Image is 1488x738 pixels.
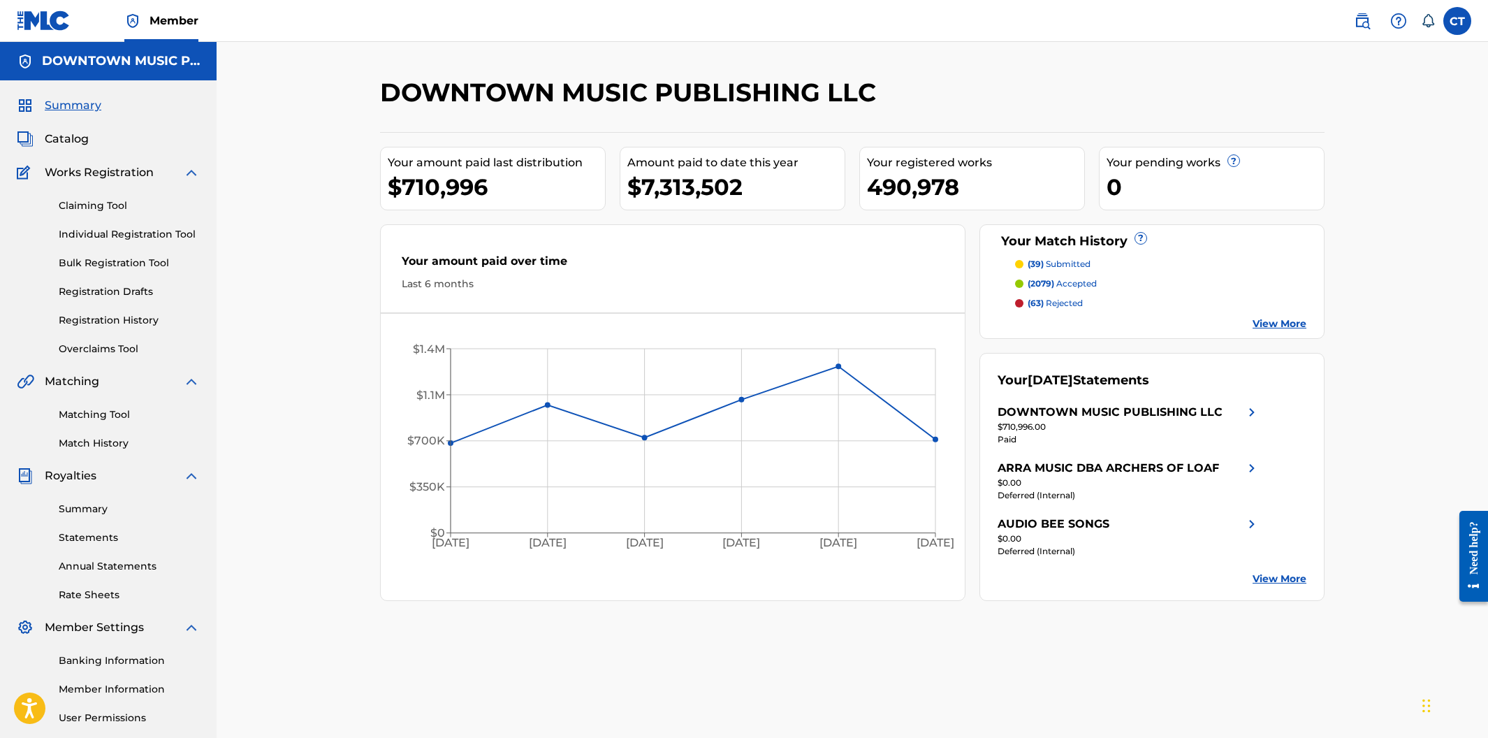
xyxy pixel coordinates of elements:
[59,588,200,602] a: Rate Sheets
[183,468,200,484] img: expand
[1443,7,1471,35] div: User Menu
[402,253,944,277] div: Your amount paid over time
[998,421,1260,433] div: $710,996.00
[59,502,200,516] a: Summary
[998,460,1260,502] a: ARRA MUSIC DBA ARCHERS OF LOAFright chevron icon$0.00Deferred (Internal)
[59,407,200,422] a: Matching Tool
[1028,258,1091,270] p: submitted
[388,154,605,171] div: Your amount paid last distribution
[17,131,89,147] a: CatalogCatalog
[59,227,200,242] a: Individual Registration Tool
[183,164,200,181] img: expand
[1107,171,1324,203] div: 0
[42,53,200,69] h5: DOWNTOWN MUSIC PUBLISHING LLC
[59,256,200,270] a: Bulk Registration Tool
[45,373,99,390] span: Matching
[59,313,200,328] a: Registration History
[402,277,944,291] div: Last 6 months
[413,342,445,356] tspan: $1.4M
[59,436,200,451] a: Match History
[59,284,200,299] a: Registration Drafts
[1243,404,1260,421] img: right chevron icon
[998,232,1307,251] div: Your Match History
[1135,233,1146,244] span: ?
[1015,297,1307,310] a: (63) rejected
[1015,277,1307,290] a: (2079) accepted
[17,10,71,31] img: MLC Logo
[1243,516,1260,533] img: right chevron icon
[1028,372,1073,388] span: [DATE]
[627,171,845,203] div: $7,313,502
[17,164,35,181] img: Works Registration
[998,533,1260,545] div: $0.00
[17,619,34,636] img: Member Settings
[416,389,445,402] tspan: $1.1M
[1028,297,1083,310] p: rejected
[45,164,154,181] span: Works Registration
[1418,671,1488,738] iframe: Chat Widget
[59,653,200,668] a: Banking Information
[1253,317,1306,331] a: View More
[998,460,1219,477] div: ARRA MUSIC DBA ARCHERS OF LOAF
[998,404,1260,446] a: DOWNTOWN MUSIC PUBLISHING LLCright chevron icon$710,996.00Paid
[1390,13,1407,29] img: help
[1028,277,1097,290] p: accepted
[998,489,1260,502] div: Deferred (Internal)
[998,516,1109,533] div: AUDIO BEE SONGS
[1028,298,1044,308] span: (63)
[1449,500,1488,612] iframe: Resource Center
[722,536,760,549] tspan: [DATE]
[1253,572,1306,586] a: View More
[1385,7,1413,35] div: Help
[432,536,469,549] tspan: [DATE]
[998,516,1260,558] a: AUDIO BEE SONGSright chevron icon$0.00Deferred (Internal)
[1015,258,1307,270] a: (39) submitted
[407,434,445,447] tspan: $700K
[17,97,34,114] img: Summary
[149,13,198,29] span: Member
[59,530,200,545] a: Statements
[998,371,1149,390] div: Your Statements
[183,619,200,636] img: expand
[1421,14,1435,28] div: Notifications
[1028,259,1044,269] span: (39)
[183,373,200,390] img: expand
[867,154,1084,171] div: Your registered works
[1422,685,1431,727] div: Drag
[998,404,1223,421] div: DOWNTOWN MUSIC PUBLISHING LLC
[59,198,200,213] a: Claiming Tool
[59,342,200,356] a: Overclaims Tool
[380,77,883,108] h2: DOWNTOWN MUSIC PUBLISHING LLC
[17,131,34,147] img: Catalog
[17,468,34,484] img: Royalties
[1107,154,1324,171] div: Your pending works
[388,171,605,203] div: $710,996
[1348,7,1376,35] a: Public Search
[1228,155,1239,166] span: ?
[819,536,857,549] tspan: [DATE]
[1243,460,1260,477] img: right chevron icon
[626,536,664,549] tspan: [DATE]
[59,559,200,574] a: Annual Statements
[1354,13,1371,29] img: search
[917,536,954,549] tspan: [DATE]
[17,373,34,390] img: Matching
[430,526,445,540] tspan: $0
[998,545,1260,558] div: Deferred (Internal)
[998,477,1260,489] div: $0.00
[1028,278,1054,289] span: (2079)
[45,619,144,636] span: Member Settings
[45,97,101,114] span: Summary
[17,97,101,114] a: SummarySummary
[409,480,445,493] tspan: $350K
[124,13,141,29] img: Top Rightsholder
[529,536,567,549] tspan: [DATE]
[17,53,34,70] img: Accounts
[45,468,96,484] span: Royalties
[59,711,200,725] a: User Permissions
[998,433,1260,446] div: Paid
[45,131,89,147] span: Catalog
